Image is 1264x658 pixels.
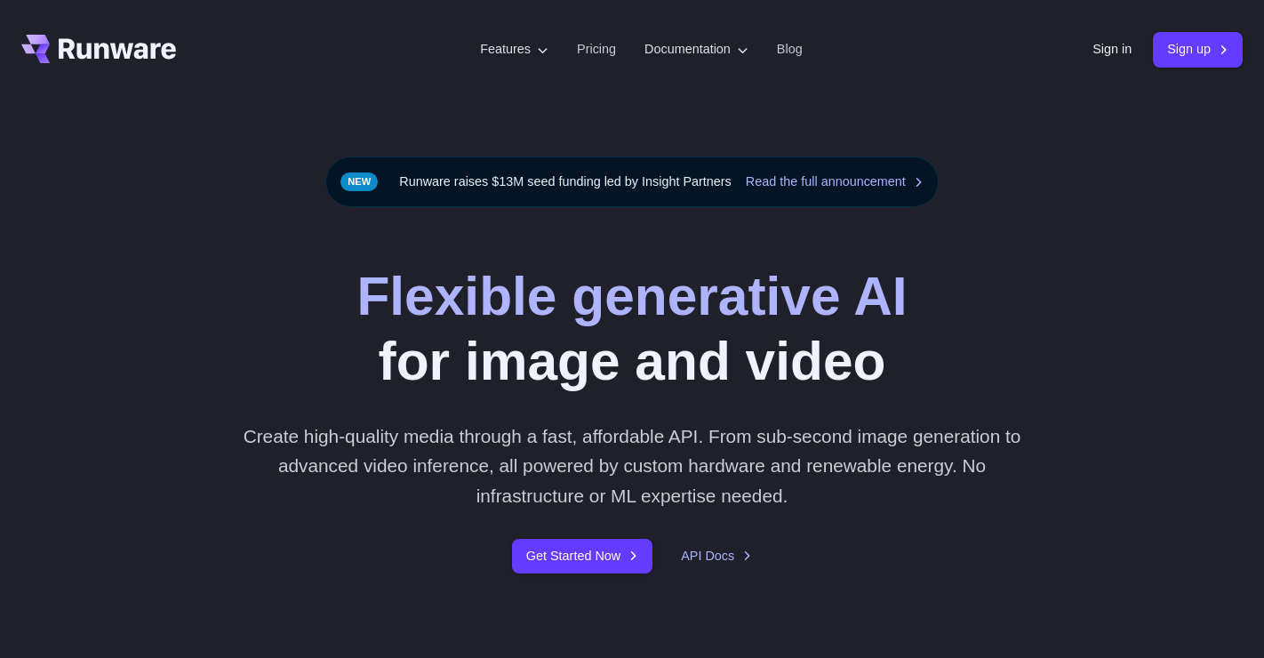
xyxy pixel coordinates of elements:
[1153,32,1243,67] a: Sign up
[356,264,907,393] h1: for image and video
[577,39,616,60] a: Pricing
[356,266,907,326] strong: Flexible generative AI
[746,172,924,192] a: Read the full announcement
[777,39,803,60] a: Blog
[644,39,748,60] label: Documentation
[681,546,752,566] a: API Docs
[21,35,176,63] a: Go to /
[325,156,939,207] div: Runware raises $13M seed funding led by Insight Partners
[241,421,1022,510] p: Create high-quality media through a fast, affordable API. From sub-second image generation to adv...
[480,39,548,60] label: Features
[512,539,652,574] a: Get Started Now
[1092,39,1132,60] a: Sign in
